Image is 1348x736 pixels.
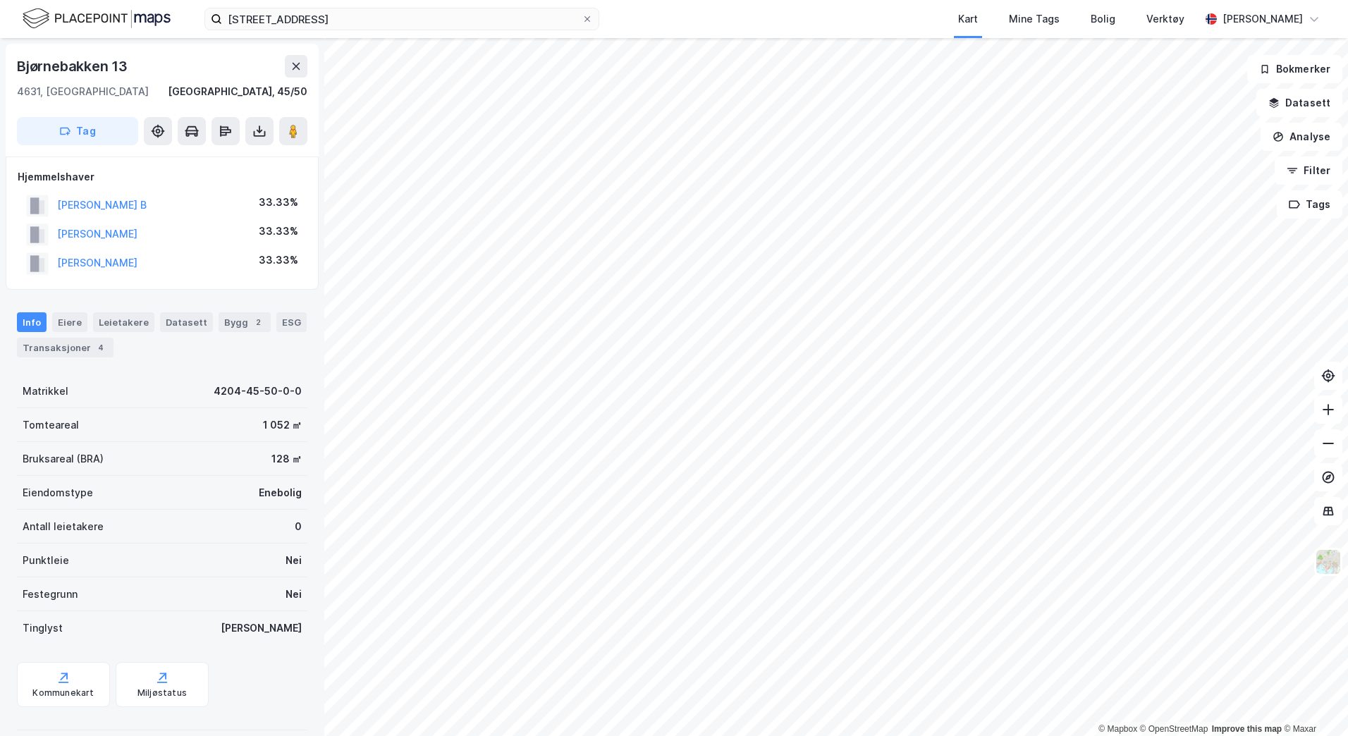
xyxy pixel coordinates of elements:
div: Tomteareal [23,417,79,434]
button: Bokmerker [1247,55,1342,83]
div: Tinglyst [23,620,63,637]
div: Festegrunn [23,586,78,603]
button: Analyse [1261,123,1342,151]
div: Bolig [1091,11,1115,27]
div: Bjørnebakken 13 [17,55,130,78]
button: Tag [17,117,138,145]
div: Miljøstatus [137,687,187,699]
div: Info [17,312,47,332]
div: Bruksareal (BRA) [23,450,104,467]
input: Søk på adresse, matrikkel, gårdeiere, leietakere eller personer [222,8,582,30]
div: 4631, [GEOGRAPHIC_DATA] [17,83,149,100]
div: Mine Tags [1009,11,1060,27]
img: Z [1315,548,1342,575]
div: Nei [286,586,302,603]
div: 0 [295,518,302,535]
div: ESG [276,312,307,332]
div: [GEOGRAPHIC_DATA], 45/50 [168,83,307,100]
div: Kart [958,11,978,27]
button: Filter [1275,157,1342,185]
div: Verktøy [1146,11,1184,27]
div: 128 ㎡ [271,450,302,467]
div: Leietakere [93,312,154,332]
button: Datasett [1256,89,1342,117]
div: Nei [286,552,302,569]
div: Kommunekart [32,687,94,699]
div: Enebolig [259,484,302,501]
div: Bygg [219,312,271,332]
div: 33.33% [259,252,298,269]
div: Antall leietakere [23,518,104,535]
iframe: Chat Widget [1277,668,1348,736]
div: [PERSON_NAME] [1223,11,1303,27]
a: Improve this map [1212,724,1282,734]
div: Transaksjoner [17,338,114,357]
div: 33.33% [259,194,298,211]
a: Mapbox [1098,724,1137,734]
div: 2 [251,315,265,329]
button: Tags [1277,190,1342,219]
div: Matrikkel [23,383,68,400]
div: 4204-45-50-0-0 [214,383,302,400]
div: 1 052 ㎡ [263,417,302,434]
a: OpenStreetMap [1140,724,1208,734]
div: Datasett [160,312,213,332]
div: [PERSON_NAME] [221,620,302,637]
div: Eiendomstype [23,484,93,501]
img: logo.f888ab2527a4732fd821a326f86c7f29.svg [23,6,171,31]
div: Eiere [52,312,87,332]
div: Punktleie [23,552,69,569]
div: 4 [94,341,108,355]
div: Kontrollprogram for chat [1277,668,1348,736]
div: 33.33% [259,223,298,240]
div: Hjemmelshaver [18,168,307,185]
